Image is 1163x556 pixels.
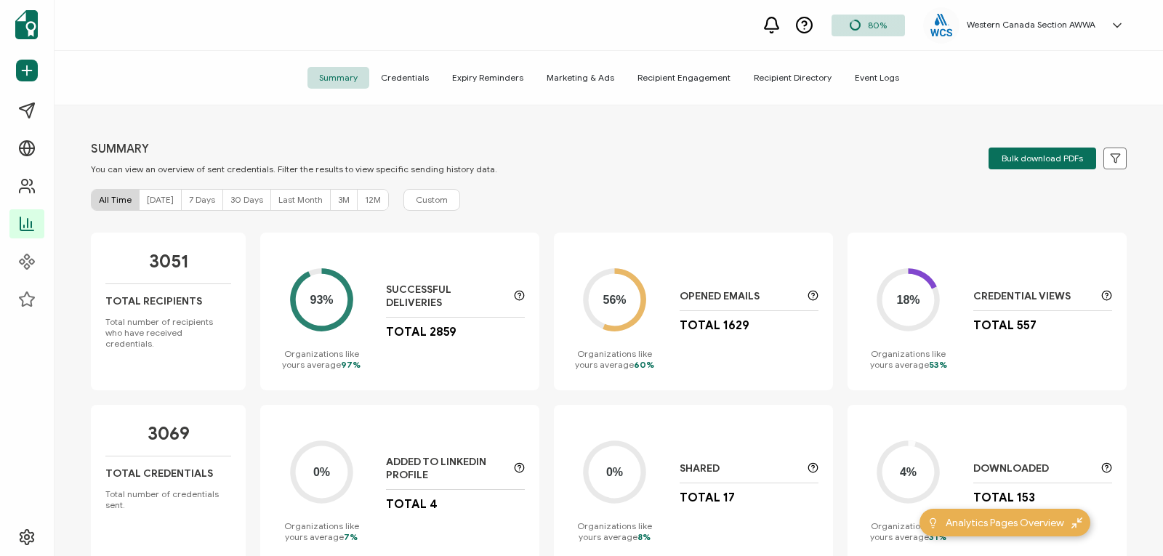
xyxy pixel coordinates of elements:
[568,348,661,370] p: Organizations like yours average
[386,283,507,310] p: Successful Deliveries
[278,194,323,205] span: Last Month
[967,20,1095,30] h5: Western Canada Section AWWA
[403,189,460,211] button: Custom
[973,290,1094,303] p: Credential Views
[369,67,440,89] span: Credentials
[275,348,368,370] p: Organizations like yours average
[91,164,497,174] p: You can view an overview of sent credentials. Filter the results to view specific sending history...
[99,194,132,205] span: All Time
[680,491,735,505] p: Total 17
[105,488,231,510] p: Total number of credentials sent.
[535,67,626,89] span: Marketing & Ads
[946,515,1064,531] span: Analytics Pages Overview
[637,531,651,542] span: 8%
[742,67,843,89] span: Recipient Directory
[973,462,1094,475] p: Downloaded
[973,491,1035,505] p: Total 153
[929,359,947,370] span: 53%
[386,497,438,512] p: Total 4
[416,193,448,206] span: Custom
[344,531,358,542] span: 7%
[105,467,213,480] p: Total Credentials
[973,318,1037,333] p: Total 557
[338,194,350,205] span: 3M
[680,290,800,303] p: Opened Emails
[15,10,38,39] img: sertifier-logomark-colored.svg
[307,67,369,89] span: Summary
[1090,486,1163,556] iframe: Chat Widget
[626,67,742,89] span: Recipient Engagement
[230,194,263,205] span: 30 Days
[843,67,911,89] span: Event Logs
[147,194,174,205] span: [DATE]
[341,359,361,370] span: 97%
[148,423,190,445] p: 3069
[680,462,800,475] p: Shared
[91,142,497,156] p: SUMMARY
[862,348,955,370] p: Organizations like yours average
[868,20,887,31] span: 80%
[275,520,368,542] p: Organizations like yours average
[1002,154,1083,163] span: Bulk download PDFs
[680,318,749,333] p: Total 1629
[930,14,952,36] img: eb0530a7-dc53-4dd2-968c-61d1fd0a03d4.png
[386,456,507,482] p: Added to LinkedIn Profile
[989,148,1096,169] button: Bulk download PDFs
[568,520,661,542] p: Organizations like yours average
[929,531,946,542] span: 31%
[862,520,955,542] p: Organizations like yours average
[105,316,231,349] p: Total number of recipients who have received credentials.
[149,251,188,273] p: 3051
[189,194,215,205] span: 7 Days
[634,359,654,370] span: 60%
[440,67,535,89] span: Expiry Reminders
[365,194,381,205] span: 12M
[1071,517,1082,528] img: minimize-icon.svg
[105,295,202,307] p: Total Recipients
[386,325,456,339] p: Total 2859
